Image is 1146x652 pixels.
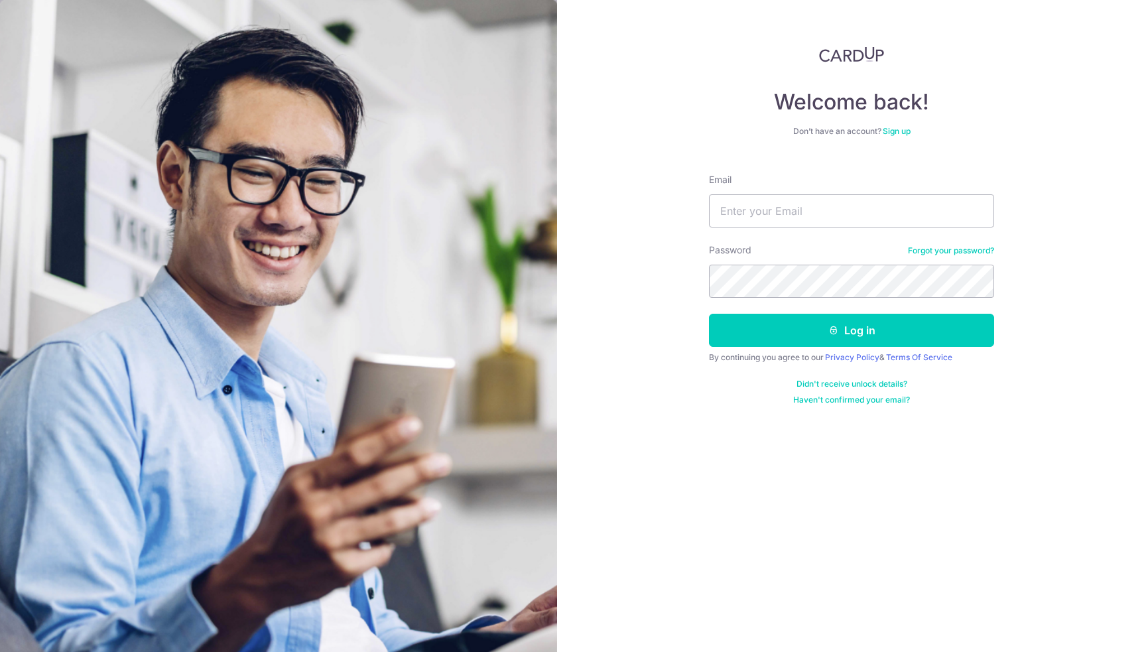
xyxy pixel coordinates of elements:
[793,395,910,405] a: Haven't confirmed your email?
[709,194,994,228] input: Enter your Email
[886,352,952,362] a: Terms Of Service
[709,243,751,257] label: Password
[825,352,879,362] a: Privacy Policy
[709,352,994,363] div: By continuing you agree to our &
[709,89,994,115] h4: Welcome back!
[796,379,907,389] a: Didn't receive unlock details?
[709,126,994,137] div: Don’t have an account?
[709,314,994,347] button: Log in
[819,46,884,62] img: CardUp Logo
[908,245,994,256] a: Forgot your password?
[709,173,732,186] label: Email
[883,126,911,136] a: Sign up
